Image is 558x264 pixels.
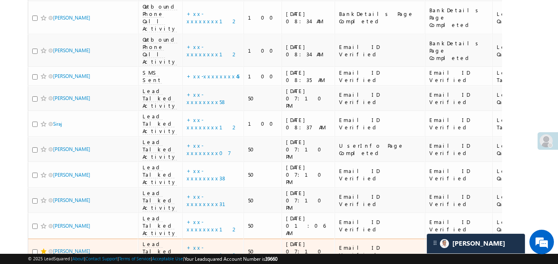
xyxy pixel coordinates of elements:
div: Lead Called [497,10,543,25]
div: Lead Talked [497,69,543,84]
a: [PERSON_NAME] [53,47,90,53]
a: [PERSON_NAME] [53,223,90,229]
span: Lead Talked Activity [143,138,177,160]
em: Start Chat [111,205,148,216]
span: SMS Sent [143,69,162,84]
img: Carter [440,239,449,248]
div: 100 [248,120,278,127]
img: d_60004797649_company_0_60004797649 [14,43,34,53]
a: [PERSON_NAME] [53,197,90,203]
div: Lead Called [497,142,543,157]
div: Email ID Verified [339,116,421,131]
span: Lead Talked Activity [143,215,177,237]
div: [DATE] 07:10 PM [286,164,331,186]
span: © 2025 LeadSquared | | | | | [28,255,277,263]
div: Email ID Verified [339,218,421,233]
div: [DATE] 01:06 AM [286,215,331,237]
div: [DATE] 08:37 AM [286,116,331,131]
div: [DATE] 07:10 PM [286,138,331,160]
a: Terms of Service [119,256,151,261]
div: carter-dragCarter[PERSON_NAME] [426,233,525,254]
div: Email ID Verified [429,116,489,131]
a: [PERSON_NAME] [53,146,90,152]
div: Lead Called [497,91,543,106]
div: BankDetails Page Completed [429,40,489,62]
div: Email ID Verified [339,69,421,84]
a: +xx-xxxxxxxx07 [187,142,231,156]
div: [DATE] 08:35 AM [286,69,331,84]
div: Email ID Verified [339,91,421,106]
div: [DATE] 07:10 PM [286,87,331,109]
div: Lead Called [497,167,543,182]
span: Lead Talked Activity [143,87,177,109]
div: Email ID Verified [429,91,489,106]
div: 50 [248,95,278,102]
span: Lead Talked Activity [143,164,177,186]
a: +xx-xxxxxxxx19 [187,244,237,258]
a: Siraj [53,121,62,127]
span: 39660 [265,256,277,262]
a: +xx-xxxxxxxx31 [187,193,235,207]
div: Email ID Verified [339,193,421,208]
div: 50 [248,146,278,153]
div: Email ID Verified [429,142,489,157]
div: Email ID Verified [429,218,489,233]
div: Lead Called [497,43,543,58]
div: Email ID Verified [429,167,489,182]
span: Lead Talked Activity [143,189,177,211]
div: [DATE] 07:10 PM [286,189,331,211]
div: [DATE] 07:10 PM [286,240,331,262]
a: [PERSON_NAME] [53,73,90,79]
div: 100 [248,14,278,21]
textarea: Type your message and hit 'Enter' [11,75,149,198]
a: +xx-xxxxxxxx38 [187,167,227,182]
a: [PERSON_NAME] [53,95,90,101]
a: +xx-xxxxxxxx12 [187,116,238,131]
a: +xx-xxxxxxxx12 [187,43,238,58]
div: Email ID Verified [429,69,489,84]
div: Lead Talked [497,116,543,131]
span: Lead Talked Activity [143,240,177,262]
span: Carter [452,240,505,247]
div: Email ID Verified [339,167,421,182]
a: +xx-xxxxxxxx58 [187,91,227,105]
div: UserInfo Page Completed [339,142,421,157]
span: Lead Talked Activity [143,113,177,135]
span: Your Leadsquared Account Number is [184,256,277,262]
a: Acceptable Use [152,256,183,261]
div: 100 [248,47,278,54]
div: Lead Called [497,193,543,208]
a: [PERSON_NAME] [53,248,90,254]
a: +xx-xxxxxxxx12 [187,10,238,24]
div: BankDetails Page Completed [429,7,489,29]
div: Email ID Verified [429,193,489,208]
div: Email ID Verified [339,244,421,259]
a: [PERSON_NAME] [53,172,90,178]
div: 50 [248,171,278,178]
div: BankDetails Page Completed [339,10,421,25]
a: Contact Support [85,256,118,261]
div: 50 [248,248,278,255]
div: 50 [248,197,278,204]
a: [PERSON_NAME] [53,15,90,21]
a: +xx-xxxxxxxx45 [187,73,239,80]
div: Minimize live chat window [134,4,154,24]
div: Lead Called [497,218,543,233]
div: Chat with us now [42,43,137,53]
a: +xx-xxxxxxxx12 [187,218,238,233]
div: Email ID Verified [339,43,421,58]
img: carter-drag [432,240,438,246]
span: Outbound Phone Call Activity [143,36,177,65]
a: About [72,256,84,261]
span: Outbound Phone Call Activity [143,3,177,32]
div: 100 [248,73,278,80]
div: 50 [248,222,278,229]
div: [DATE] 08:34 AM [286,43,331,58]
div: [DATE] 08:34 AM [286,10,331,25]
